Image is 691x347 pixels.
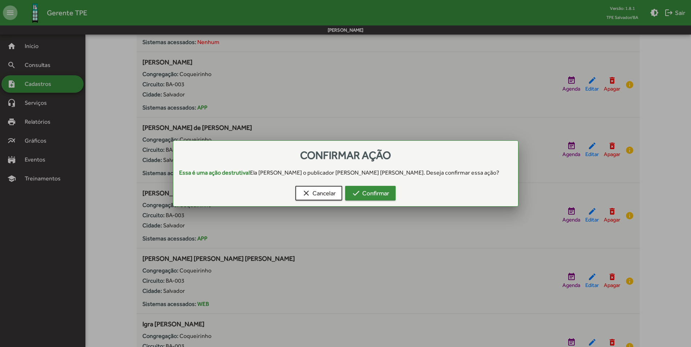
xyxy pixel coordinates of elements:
button: Cancelar [295,186,342,200]
span: Confirmar [352,187,389,200]
mat-icon: check [352,189,360,198]
button: Confirmar [345,186,396,200]
mat-icon: clear [302,189,311,198]
strong: Essa é uma ação destrutiva! [179,169,250,176]
span: Confirmar ação [300,149,391,161]
span: Cancelar [302,187,336,200]
div: Ela [PERSON_NAME] o publicador [PERSON_NAME] [PERSON_NAME]. Deseja confirmar essa ação? [173,168,518,177]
